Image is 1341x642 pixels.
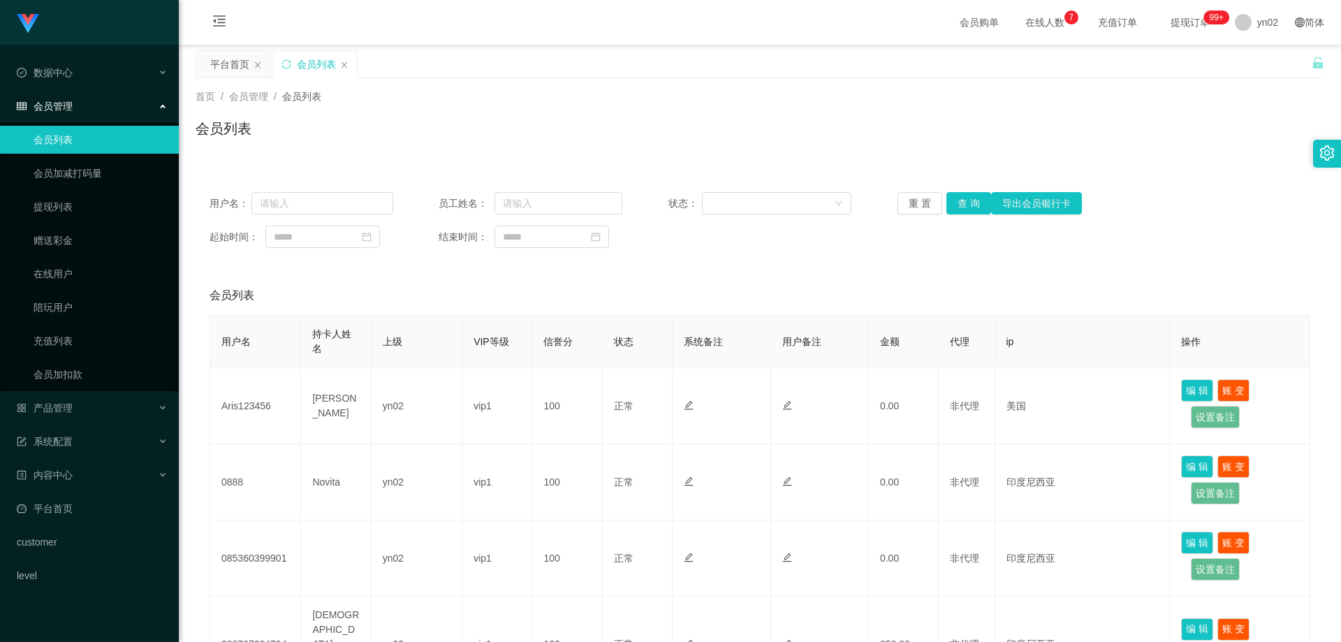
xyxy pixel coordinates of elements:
span: 数据中心 [17,67,73,78]
td: 美国 [995,368,1171,444]
span: / [274,91,277,102]
td: 100 [532,368,602,444]
sup: 7 [1064,10,1078,24]
span: 状态 [614,336,633,347]
a: 会员加减打码量 [34,159,168,187]
i: 图标: edit [782,553,792,562]
span: 信誉分 [543,336,573,347]
span: 用户名 [221,336,251,347]
i: 图标: edit [684,400,694,410]
a: customer [17,528,168,556]
i: 图标: close [340,61,349,69]
td: Aris123456 [210,368,301,444]
span: 金额 [880,336,900,347]
span: 正常 [614,400,633,411]
i: 图标: unlock [1312,57,1324,69]
td: Novita [301,444,371,520]
span: 产品管理 [17,402,73,414]
button: 重 置 [897,192,942,214]
td: [PERSON_NAME] [301,368,371,444]
td: 印度尼西亚 [995,520,1171,597]
span: 内容中心 [17,469,73,481]
input: 请输入 [251,192,393,214]
i: 图标: down [835,199,843,209]
td: vip1 [462,368,532,444]
td: vip1 [462,520,532,597]
button: 编 辑 [1181,532,1213,554]
i: 图标: edit [782,400,792,410]
span: 员工姓名： [439,196,494,211]
i: 图标: profile [17,470,27,480]
h1: 会员列表 [196,118,251,139]
span: 首页 [196,91,215,102]
span: 非代理 [950,476,979,488]
i: 图标: appstore-o [17,403,27,413]
button: 编 辑 [1181,455,1213,478]
input: 请输入 [494,192,622,214]
div: 平台首页 [210,51,249,78]
button: 设置备注 [1191,482,1240,504]
i: 图标: calendar [362,232,372,242]
i: 图标: table [17,101,27,111]
span: 会员管理 [17,101,73,112]
button: 账 变 [1217,379,1250,402]
button: 设置备注 [1191,406,1240,428]
i: 图标: form [17,437,27,446]
i: 图标: edit [782,476,792,486]
td: yn02 [372,444,462,520]
a: 充值列表 [34,327,168,355]
button: 账 变 [1217,618,1250,641]
span: ip [1006,336,1014,347]
button: 编 辑 [1181,618,1213,641]
button: 编 辑 [1181,379,1213,402]
button: 账 变 [1217,455,1250,478]
p: 7 [1069,10,1073,24]
td: 0.00 [869,520,939,597]
td: 100 [532,520,602,597]
button: 账 变 [1217,532,1250,554]
td: vip1 [462,444,532,520]
td: 0888 [210,444,301,520]
td: yn02 [372,368,462,444]
span: 会员列表 [210,287,254,304]
i: 图标: menu-fold [196,1,243,45]
a: 陪玩用户 [34,293,168,321]
a: 提现列表 [34,193,168,221]
a: 会员列表 [34,126,168,154]
span: 会员管理 [229,91,268,102]
span: 用户名： [210,196,251,211]
i: 图标: check-circle-o [17,68,27,78]
span: 上级 [383,336,402,347]
span: 持卡人姓名 [312,328,351,354]
td: 0.00 [869,444,939,520]
img: logo.9652507e.png [17,14,39,34]
span: 提现订单 [1164,17,1217,27]
i: 图标: sync [281,59,291,69]
span: 系统配置 [17,436,73,447]
span: 状态： [668,196,703,211]
span: 结束时间： [439,230,494,245]
span: 非代理 [950,553,979,564]
span: 系统备注 [684,336,723,347]
td: 0.00 [869,368,939,444]
span: / [221,91,223,102]
span: 操作 [1181,336,1201,347]
div: 会员列表 [297,51,336,78]
sup: 284 [1203,10,1229,24]
span: 正常 [614,476,633,488]
i: 图标: calendar [591,232,601,242]
i: 图标: edit [684,476,694,486]
td: yn02 [372,520,462,597]
a: 赠送彩金 [34,226,168,254]
span: 代理 [950,336,969,347]
span: 非代理 [950,400,979,411]
span: VIP等级 [474,336,509,347]
span: 在线人数 [1018,17,1071,27]
i: 图标: edit [684,553,694,562]
span: 会员列表 [282,91,321,102]
span: 用户备注 [782,336,821,347]
td: 100 [532,444,602,520]
span: 正常 [614,553,633,564]
td: 印度尼西亚 [995,444,1171,520]
i: 图标: setting [1319,145,1335,161]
